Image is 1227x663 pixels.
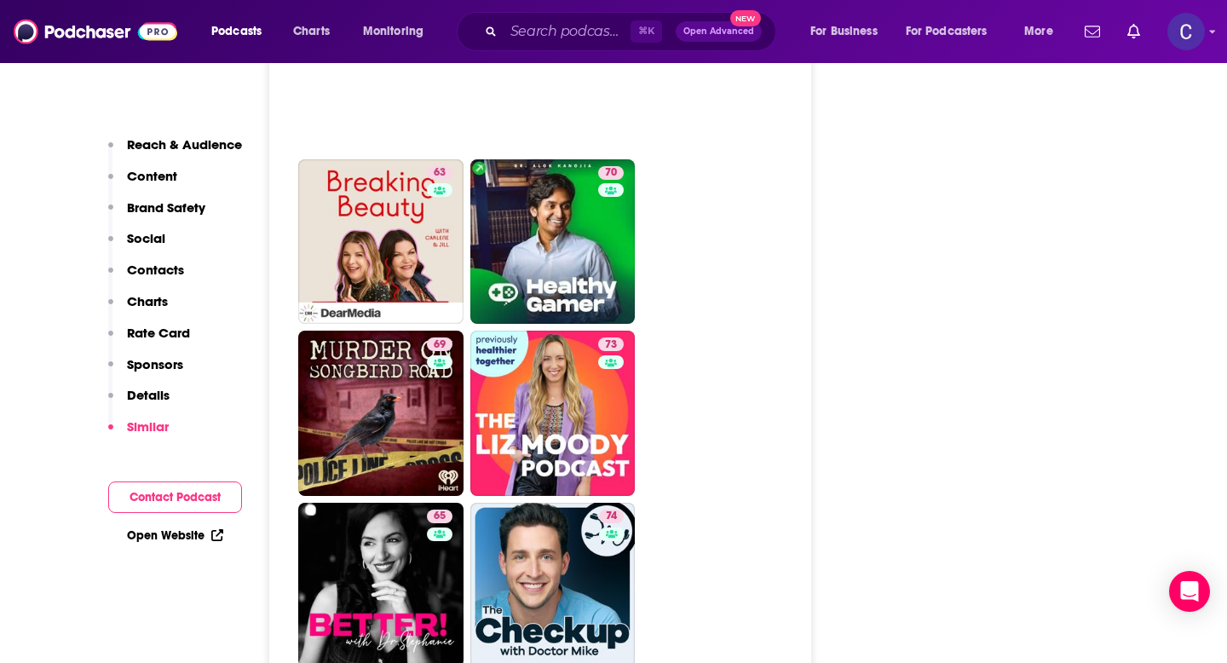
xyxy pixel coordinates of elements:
[127,528,223,543] a: Open Website
[473,12,792,51] div: Search podcasts, credits, & more...
[127,325,190,341] p: Rate Card
[1120,17,1147,46] a: Show notifications dropdown
[798,18,899,45] button: open menu
[605,337,617,354] span: 73
[108,356,183,388] button: Sponsors
[598,337,624,351] a: 73
[598,166,624,180] a: 70
[1012,18,1074,45] button: open menu
[599,510,624,523] a: 74
[108,387,170,418] button: Details
[108,136,242,168] button: Reach & Audience
[199,18,284,45] button: open menu
[127,168,177,184] p: Content
[605,164,617,182] span: 70
[211,20,262,43] span: Podcasts
[1169,571,1210,612] div: Open Intercom Messenger
[108,293,168,325] button: Charts
[1167,13,1205,50] img: User Profile
[14,15,177,48] img: Podchaser - Follow, Share and Rate Podcasts
[434,164,446,182] span: 63
[127,199,205,216] p: Brand Safety
[434,337,446,354] span: 69
[895,18,1012,45] button: open menu
[127,418,169,435] p: Similar
[676,21,762,42] button: Open AdvancedNew
[127,262,184,278] p: Contacts
[427,337,452,351] a: 69
[427,510,452,523] a: 65
[427,166,452,180] a: 63
[1167,13,1205,50] button: Show profile menu
[108,199,205,231] button: Brand Safety
[1167,13,1205,50] span: Logged in as publicityxxtina
[108,325,190,356] button: Rate Card
[730,10,761,26] span: New
[127,356,183,372] p: Sponsors
[108,168,177,199] button: Content
[434,508,446,525] span: 65
[298,159,464,325] a: 63
[606,508,617,525] span: 74
[127,136,242,153] p: Reach & Audience
[127,387,170,403] p: Details
[108,481,242,513] button: Contact Podcast
[127,293,168,309] p: Charts
[363,20,423,43] span: Monitoring
[1078,17,1107,46] a: Show notifications dropdown
[906,20,988,43] span: For Podcasters
[351,18,446,45] button: open menu
[470,331,636,496] a: 73
[293,20,330,43] span: Charts
[504,18,631,45] input: Search podcasts, credits, & more...
[683,27,754,36] span: Open Advanced
[108,262,184,293] button: Contacts
[108,418,169,450] button: Similar
[1024,20,1053,43] span: More
[127,230,165,246] p: Social
[631,20,662,43] span: ⌘ K
[298,331,464,496] a: 69
[108,230,165,262] button: Social
[810,20,878,43] span: For Business
[470,159,636,325] a: 70
[282,18,340,45] a: Charts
